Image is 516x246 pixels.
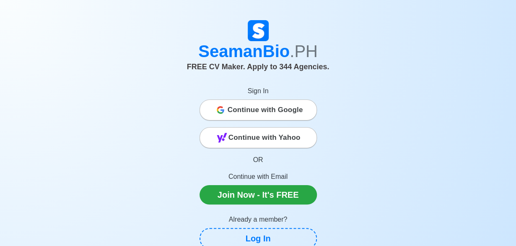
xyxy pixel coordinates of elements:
p: Continue with Email [200,172,317,182]
h1: SeamanBio [26,41,491,61]
span: Continue with Google [228,102,303,118]
p: OR [200,155,317,165]
button: Continue with Google [200,99,317,120]
span: .PH [290,42,318,60]
span: Continue with Yahoo [228,129,301,146]
button: Continue with Yahoo [200,127,317,148]
img: Logo [248,20,269,41]
p: Sign In [200,86,317,96]
span: FREE CV Maker. Apply to 344 Agencies. [187,63,329,71]
p: Already a member? [200,215,317,225]
a: Join Now - It's FREE [200,185,317,204]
